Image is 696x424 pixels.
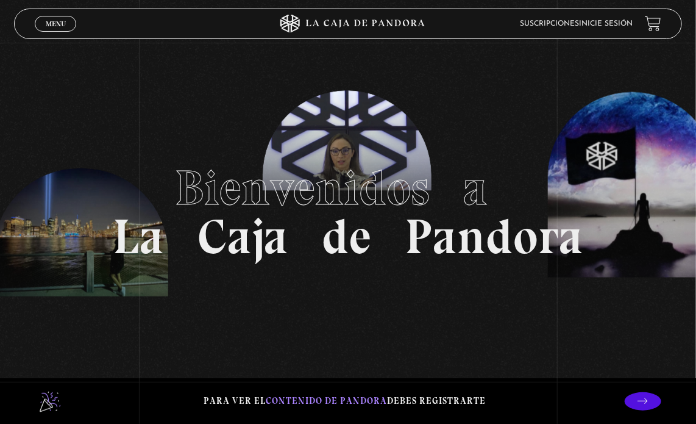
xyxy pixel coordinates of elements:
[520,20,579,27] a: Suscripciones
[266,395,388,406] span: contenido de Pandora
[579,20,633,27] a: Inicie sesión
[41,31,70,39] span: Cerrar
[113,163,583,261] h1: La Caja de Pandora
[46,20,66,27] span: Menu
[175,159,521,217] span: Bienvenidos a
[645,15,661,32] a: View your shopping cart
[204,393,486,409] p: Para ver el debes registrarte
